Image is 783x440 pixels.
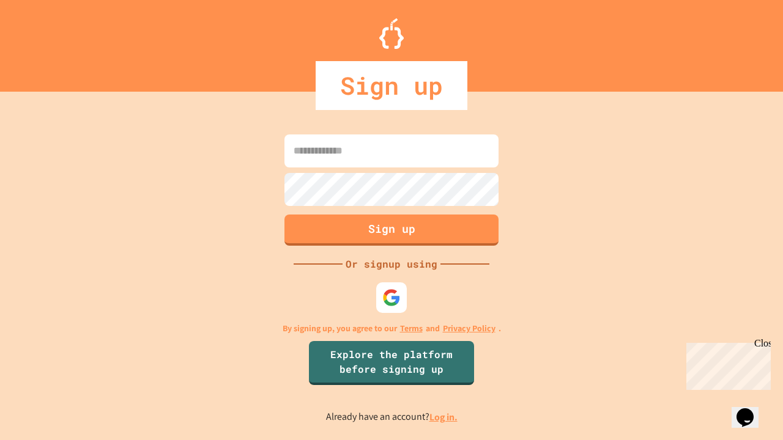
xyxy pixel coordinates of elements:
[316,61,467,110] div: Sign up
[283,322,501,335] p: By signing up, you agree to our and .
[400,322,423,335] a: Terms
[382,288,401,307] img: google-icon.svg
[681,338,771,390] iframe: chat widget
[326,409,458,425] p: Already have an account?
[732,391,771,428] iframe: chat widget
[5,5,84,78] div: Chat with us now!Close
[379,18,404,49] img: Logo.svg
[284,215,499,246] button: Sign up
[343,257,440,271] div: Or signup using
[309,341,474,385] a: Explore the platform before signing up
[429,411,458,424] a: Log in.
[443,322,495,335] a: Privacy Policy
